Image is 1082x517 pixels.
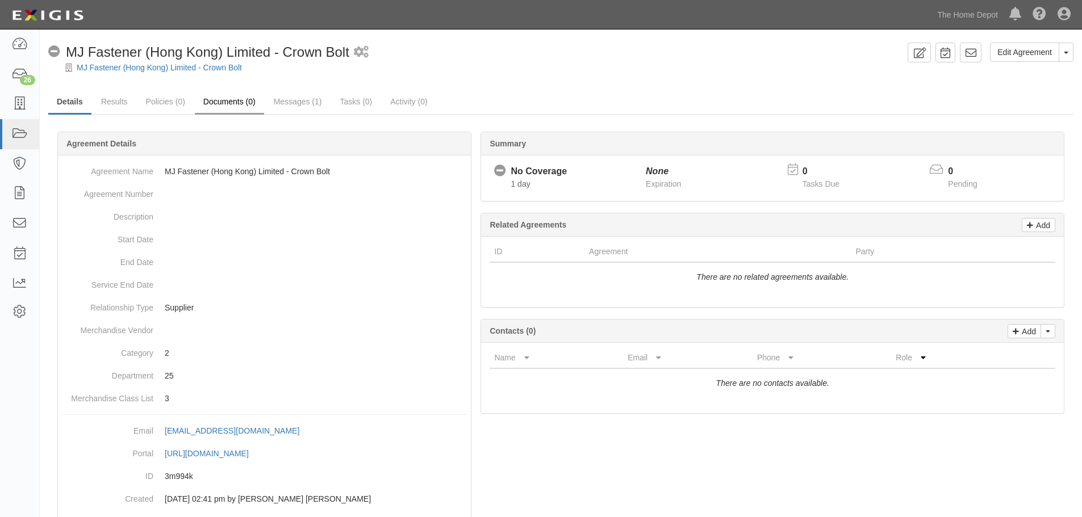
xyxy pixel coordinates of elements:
[20,75,35,85] div: 26
[62,442,153,459] dt: Portal
[62,296,466,319] dd: Supplier
[93,90,136,113] a: Results
[511,165,567,178] div: No Coverage
[891,347,1010,368] th: Role
[137,90,194,113] a: Policies (0)
[1033,8,1046,22] i: Help Center - Complianz
[948,179,977,188] span: Pending
[511,179,530,188] span: Since 10/14/2025
[265,90,331,113] a: Messages (1)
[948,165,991,178] p: 0
[803,179,839,188] span: Tasks Due
[195,90,264,115] a: Documents (0)
[62,160,466,183] dd: MJ Fastener (Hong Kong) Limited - Crown Bolt
[331,90,381,113] a: Tasks (0)
[494,165,506,177] i: No Coverage
[62,342,153,359] dt: Category
[165,393,466,404] p: 3
[646,166,669,176] i: None
[490,220,566,229] b: Related Agreements
[48,90,91,115] a: Details
[62,387,153,404] dt: Merchandise Class List
[382,90,436,113] a: Activity (0)
[165,426,312,435] a: [EMAIL_ADDRESS][DOMAIN_NAME]
[62,419,153,436] dt: Email
[77,63,242,72] a: MJ Fastener (Hong Kong) Limited - Crown Bolt
[62,487,153,505] dt: Created
[716,379,829,388] i: There are no contacts available.
[623,347,753,368] th: Email
[696,272,849,281] i: There are no related agreements available.
[990,43,1059,62] a: Edit Agreement
[48,43,349,62] div: MJ Fastener (Hong Kong) Limited - Crown Bolt
[62,228,153,245] dt: Start Date
[851,241,1005,262] th: Party
[1019,325,1036,338] p: Add
[62,487,466,510] dd: [DATE] 02:41 pm by [PERSON_NAME] [PERSON_NAME]
[753,347,891,368] th: Phone
[1033,218,1050,232] p: Add
[1008,324,1041,338] a: Add
[62,296,153,313] dt: Relationship Type
[490,139,526,148] b: Summary
[490,241,584,262] th: ID
[62,183,153,200] dt: Agreement Number
[62,251,153,268] dt: End Date
[62,319,153,336] dt: Merchandise Vendor
[165,449,261,458] a: [URL][DOMAIN_NAME]
[354,47,369,58] i: 2 scheduled workflows
[48,46,60,58] i: No Coverage
[584,241,851,262] th: Agreement
[62,465,466,487] dd: 3m994k
[165,370,466,381] p: 25
[1022,218,1055,232] a: Add
[165,347,466,359] p: 2
[490,347,623,368] th: Name
[931,3,1004,26] a: The Home Depot
[66,44,349,60] span: MJ Fastener (Hong Kong) Limited - Crown Bolt
[62,364,153,381] dt: Department
[165,425,299,436] div: [EMAIL_ADDRESS][DOMAIN_NAME]
[62,205,153,222] dt: Description
[62,465,153,482] dt: ID
[62,274,153,291] dt: Service End Date
[646,179,681,188] span: Expiration
[803,165,854,178] p: 0
[490,326,536,335] b: Contacts (0)
[66,139,136,148] b: Agreement Details
[62,160,153,177] dt: Agreement Name
[9,5,87,26] img: logo-5460c22ac91f19d4615b14bd174203de0afe785f0fc80cf4dbbc73dc1793850b.png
